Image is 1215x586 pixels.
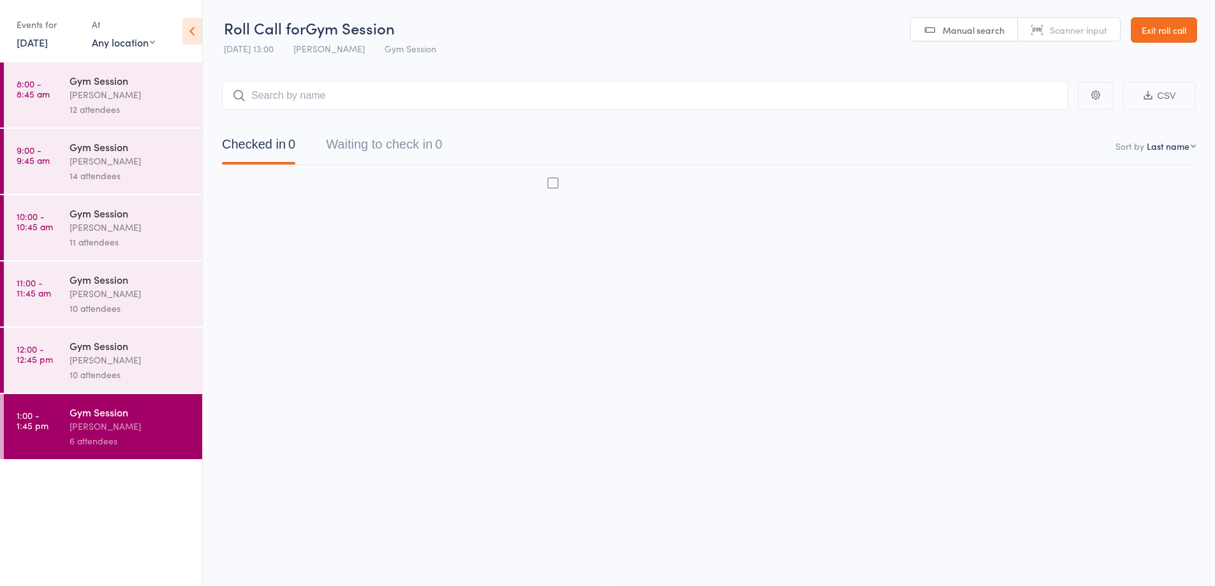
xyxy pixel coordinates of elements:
[1123,82,1196,110] button: CSV
[222,131,295,165] button: Checked in0
[224,42,274,55] span: [DATE] 13:00
[4,328,202,393] a: 12:00 -12:45 pmGym Session[PERSON_NAME]10 attendees
[4,62,202,128] a: 8:00 -8:45 amGym Session[PERSON_NAME]12 attendees
[17,344,53,364] time: 12:00 - 12:45 pm
[224,17,306,38] span: Roll Call for
[92,14,155,35] div: At
[293,42,365,55] span: [PERSON_NAME]
[4,129,202,194] a: 9:00 -9:45 amGym Session[PERSON_NAME]14 attendees
[17,211,53,231] time: 10:00 - 10:45 am
[943,24,1005,36] span: Manual search
[70,140,191,154] div: Gym Session
[70,272,191,286] div: Gym Session
[70,405,191,419] div: Gym Session
[70,367,191,382] div: 10 attendees
[70,286,191,301] div: [PERSON_NAME]
[1050,24,1107,36] span: Scanner input
[1131,17,1197,43] a: Exit roll call
[17,145,50,165] time: 9:00 - 9:45 am
[288,137,295,151] div: 0
[70,73,191,87] div: Gym Session
[70,434,191,448] div: 6 attendees
[435,137,442,151] div: 0
[70,353,191,367] div: [PERSON_NAME]
[17,14,79,35] div: Events for
[326,131,442,165] button: Waiting to check in0
[1147,140,1189,152] div: Last name
[17,410,48,430] time: 1:00 - 1:45 pm
[70,301,191,316] div: 10 attendees
[4,261,202,326] a: 11:00 -11:45 amGym Session[PERSON_NAME]10 attendees
[222,81,1068,110] input: Search by name
[70,339,191,353] div: Gym Session
[17,35,48,49] a: [DATE]
[70,154,191,168] div: [PERSON_NAME]
[70,168,191,183] div: 14 attendees
[17,78,50,99] time: 8:00 - 8:45 am
[4,195,202,260] a: 10:00 -10:45 amGym Session[PERSON_NAME]11 attendees
[70,102,191,117] div: 12 attendees
[17,277,51,298] time: 11:00 - 11:45 am
[92,35,155,49] div: Any location
[70,235,191,249] div: 11 attendees
[70,87,191,102] div: [PERSON_NAME]
[4,394,202,459] a: 1:00 -1:45 pmGym Session[PERSON_NAME]6 attendees
[1116,140,1144,152] label: Sort by
[70,220,191,235] div: [PERSON_NAME]
[70,206,191,220] div: Gym Session
[306,17,395,38] span: Gym Session
[70,419,191,434] div: [PERSON_NAME]
[385,42,436,55] span: Gym Session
